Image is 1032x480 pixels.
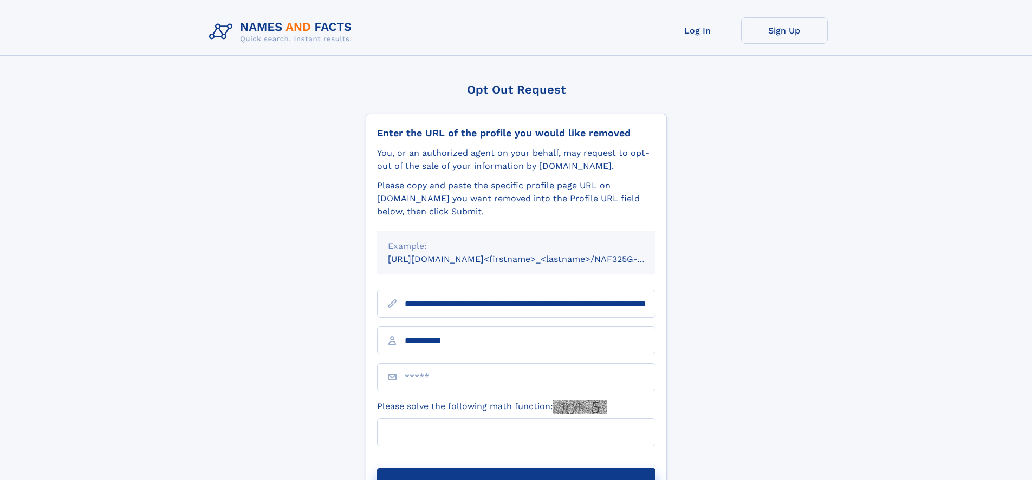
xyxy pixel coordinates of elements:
a: Sign Up [741,17,828,44]
small: [URL][DOMAIN_NAME]<firstname>_<lastname>/NAF325G-xxxxxxxx [388,254,676,264]
div: You, or an authorized agent on your behalf, may request to opt-out of the sale of your informatio... [377,147,655,173]
div: Enter the URL of the profile you would like removed [377,127,655,139]
a: Log In [654,17,741,44]
label: Please solve the following math function: [377,400,607,414]
div: Please copy and paste the specific profile page URL on [DOMAIN_NAME] you want removed into the Pr... [377,179,655,218]
div: Example: [388,240,645,253]
div: Opt Out Request [366,83,667,96]
img: Logo Names and Facts [205,17,361,47]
